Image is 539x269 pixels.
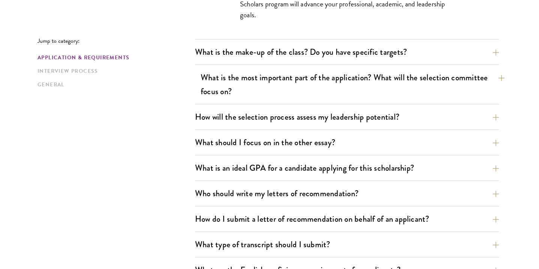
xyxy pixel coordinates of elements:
[195,236,499,253] button: What type of transcript should I submit?
[38,67,191,75] a: Interview Process
[201,69,504,100] button: What is the most important part of the application? What will the selection committee focus on?
[38,81,191,89] a: General
[195,44,499,60] button: What is the make-up of the class? Do you have specific targets?
[195,210,499,227] button: How do I submit a letter of recommendation on behalf of an applicant?
[195,134,499,151] button: What should I focus on in the other essay?
[195,159,499,176] button: What is an ideal GPA for a candidate applying for this scholarship?
[195,108,499,125] button: How will the selection process assess my leadership potential?
[38,38,195,44] p: Jump to category:
[38,54,191,62] a: Application & Requirements
[195,185,499,202] button: Who should write my letters of recommendation?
